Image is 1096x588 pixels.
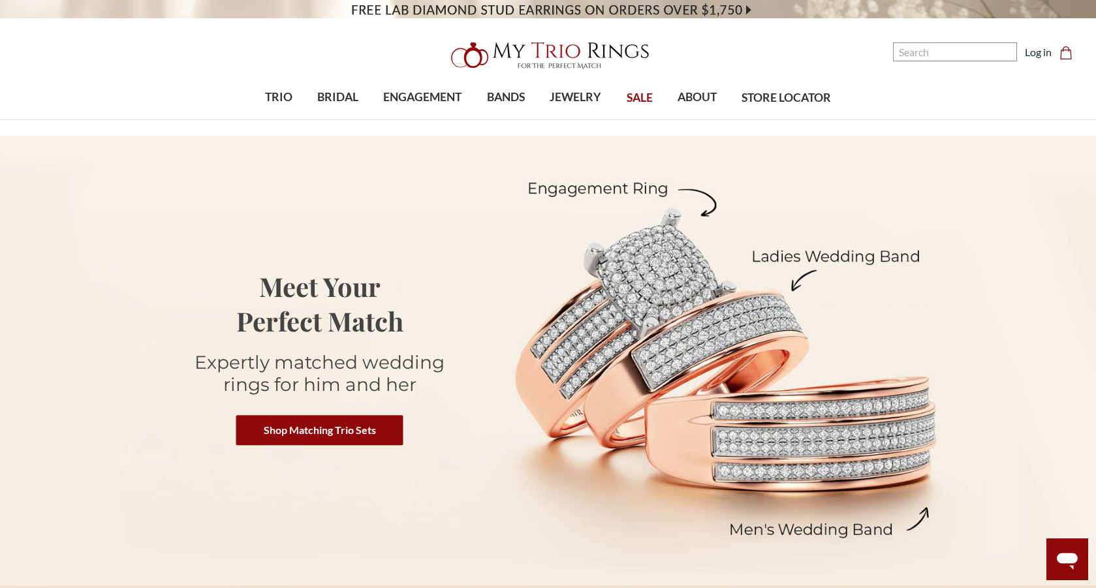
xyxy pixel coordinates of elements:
[371,76,474,119] a: ENGAGEMENT
[729,77,843,119] a: STORE LOCATOR
[537,76,614,119] a: JEWELRY
[1059,46,1073,59] svg: cart.cart_preview
[627,89,653,106] span: SALE
[678,89,717,106] span: ABOUT
[332,119,345,120] button: submenu toggle
[383,89,462,106] span: ENGAGEMENT
[691,119,704,120] button: submenu toggle
[499,119,512,120] button: submenu toggle
[265,89,292,106] span: TRIO
[487,89,525,106] span: BANDS
[742,89,831,106] span: STORE LOCATOR
[475,76,537,119] a: BANDS
[318,35,778,76] a: My Trio Rings
[665,76,729,119] a: ABOUT
[569,119,582,120] button: submenu toggle
[272,119,285,120] button: submenu toggle
[317,89,358,106] span: BRIDAL
[550,89,601,106] span: JEWELRY
[444,35,653,76] img: My Trio Rings
[614,77,665,119] a: SALE
[253,76,305,119] a: TRIO
[236,416,403,446] a: Shop Matching Trio Sets
[416,119,429,120] button: submenu toggle
[1025,44,1052,60] a: Log in
[1059,44,1080,60] a: Cart with 0 items
[305,76,371,119] a: BRIDAL
[893,42,1017,61] input: Search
